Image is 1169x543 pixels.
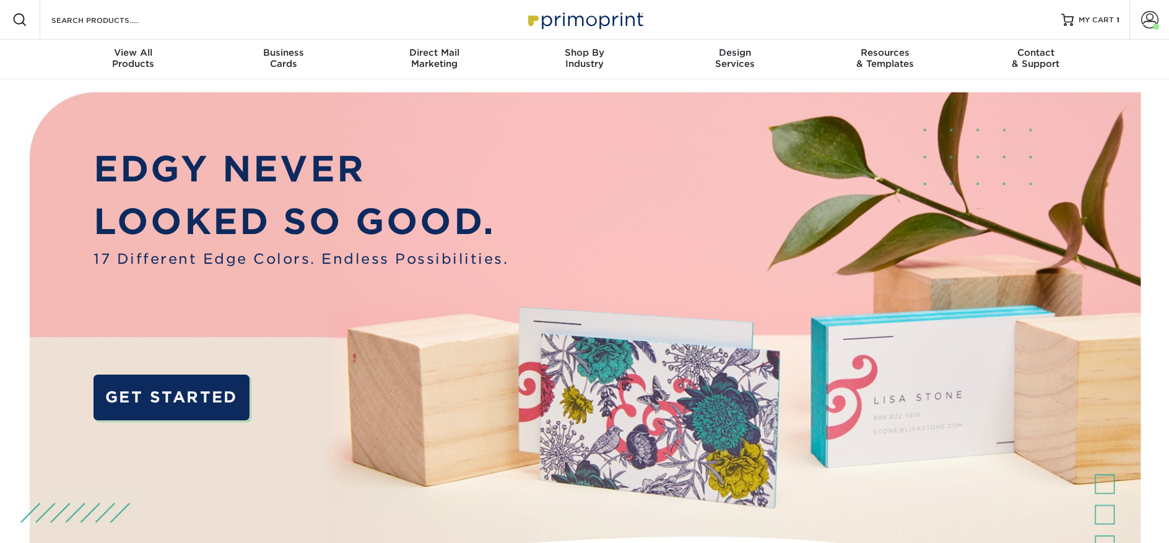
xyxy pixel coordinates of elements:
span: Business [209,47,359,58]
div: Cards [209,47,359,69]
div: Services [659,47,810,69]
a: Direct MailMarketing [359,40,510,79]
a: Shop ByIndustry [510,40,660,79]
span: Resources [810,47,960,58]
div: Marketing [359,47,510,69]
span: 1 [1116,15,1119,24]
a: GET STARTED [93,375,250,421]
input: SEARCH PRODUCTS..... [50,12,171,27]
span: MY CART [1079,15,1114,25]
a: Contact& Support [960,40,1111,79]
img: Primoprint [523,6,646,33]
a: DesignServices [659,40,810,79]
a: Resources& Templates [810,40,960,79]
span: Shop By [510,47,660,58]
div: & Support [960,47,1111,69]
p: EDGY NEVER [93,143,508,196]
span: Design [659,47,810,58]
span: Contact [960,47,1111,58]
div: Products [58,47,209,69]
div: & Templates [810,47,960,69]
p: LOOKED SO GOOD. [93,196,508,248]
div: Industry [510,47,660,69]
a: View AllProducts [58,40,209,79]
span: Direct Mail [359,47,510,58]
a: BusinessCards [209,40,359,79]
span: View All [58,47,209,58]
span: 17 Different Edge Colors. Endless Possibilities. [93,248,508,269]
